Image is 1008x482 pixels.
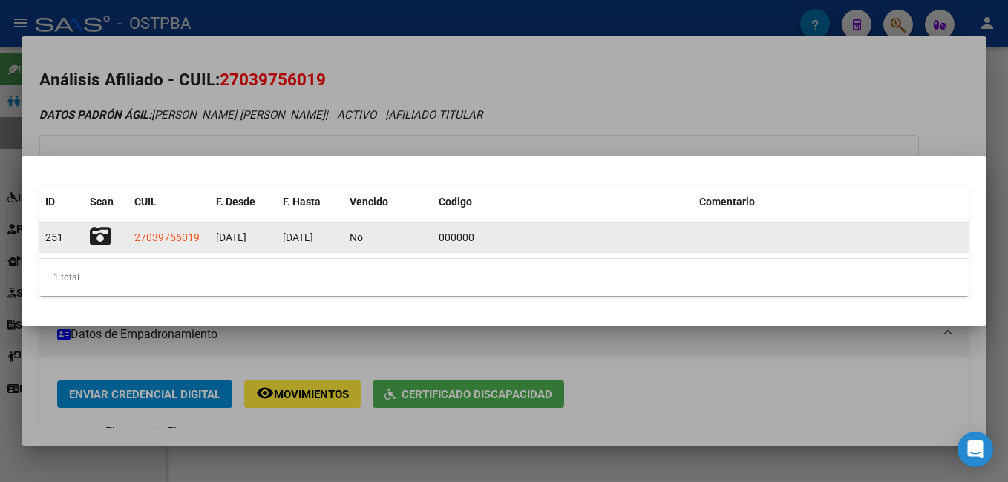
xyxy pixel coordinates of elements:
[693,186,969,218] datatable-header-cell: Comentario
[283,231,313,243] span: [DATE]
[128,186,210,218] datatable-header-cell: CUIL
[45,196,55,208] span: ID
[350,231,363,243] span: No
[210,186,277,218] datatable-header-cell: F. Desde
[350,196,388,208] span: Vencido
[45,231,63,243] span: 251
[134,231,200,243] span: 27039756019
[958,432,993,467] div: Open Intercom Messenger
[433,186,693,218] datatable-header-cell: Codigo
[283,196,321,208] span: F. Hasta
[699,196,755,208] span: Comentario
[216,196,255,208] span: F. Desde
[277,186,344,218] datatable-header-cell: F. Hasta
[134,196,157,208] span: CUIL
[39,259,969,296] div: 1 total
[439,196,472,208] span: Codigo
[216,231,246,243] span: [DATE]
[344,186,433,218] datatable-header-cell: Vencido
[90,196,114,208] span: Scan
[84,186,128,218] datatable-header-cell: Scan
[439,231,474,243] span: 000000
[39,186,84,218] datatable-header-cell: ID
